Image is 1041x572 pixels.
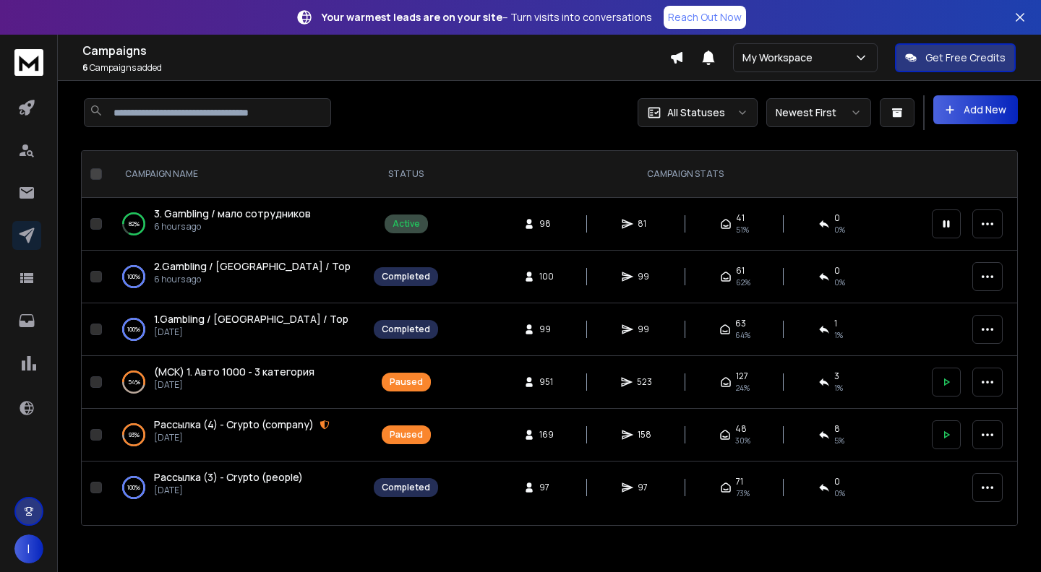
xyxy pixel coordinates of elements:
span: 24 % [736,382,750,394]
span: Рассылка (4) - Crypto (company) [154,417,314,431]
span: 523 [637,376,652,388]
td: 93%Рассылка (4) - Crypto (company)[DATE] [108,409,365,461]
p: [DATE] [154,379,314,391]
button: I [14,534,43,563]
span: 1.Gambling / [GEOGRAPHIC_DATA] / Top [154,312,348,326]
span: 81 [638,218,652,230]
td: 54%(МСК) 1. Авто 1000 - 3 категория[DATE] [108,356,365,409]
span: 41 [736,212,745,224]
span: 51 % [736,224,749,235]
a: (МСК) 1. Авто 1000 - 3 категория [154,365,314,379]
a: 2.Gambling / [GEOGRAPHIC_DATA] / Top [154,259,351,274]
td: 100%1.Gambling / [GEOGRAPHIC_DATA] / Top[DATE] [108,303,365,356]
span: 6 [82,61,88,74]
p: My Workspace [742,51,818,65]
div: Completed [382,271,430,282]
span: 0 % [834,487,845,499]
span: 5 % [834,435,844,446]
span: 0 [834,265,840,277]
p: 6 hours ago [154,274,351,285]
div: Paused [390,429,423,441]
div: Completed [382,482,430,493]
span: 99 [638,324,652,335]
span: 1 % [834,382,843,394]
span: 951 [539,376,554,388]
span: 99 [638,271,652,282]
span: Рассылка (3) - Crypto (people) [154,470,303,484]
button: Get Free Credits [895,43,1016,72]
img: logo [14,49,43,76]
span: 99 [539,324,554,335]
button: Newest First [766,98,871,127]
td: 100%2.Gambling / [GEOGRAPHIC_DATA] / Top6 hours ago [108,251,365,303]
p: All Statuses [667,105,725,120]
strong: Your warmest leads are on your site [322,10,502,24]
span: 127 [736,370,748,382]
a: 3. Gambling / мало сотрудников [154,207,311,221]
div: Paused [390,376,423,388]
span: 1 [834,318,837,329]
a: Reach Out Now [664,6,746,29]
span: 48 [735,423,747,435]
div: Completed [382,324,430,335]
p: Get Free Credits [925,51,1006,65]
span: 0 [834,476,840,487]
p: 93 % [129,428,140,442]
span: 71 [736,476,743,487]
p: 100 % [127,269,140,284]
span: 61 [736,265,745,277]
span: 8 [834,423,840,435]
span: 30 % [735,435,750,446]
p: 100 % [127,480,140,495]
span: 3. Gambling / мало сотрудников [154,207,311,220]
span: 0 [834,212,840,224]
td: 100%Рассылка (3) - Crypto (people)[DATE] [108,461,365,514]
p: [DATE] [154,432,330,443]
span: 158 [638,429,652,441]
p: 82 % [129,217,140,231]
span: 98 [539,218,554,230]
th: STATUS [365,151,447,198]
span: 3 [834,370,839,382]
span: 0 % [834,277,845,288]
span: 97 [638,482,652,493]
div: Active [393,218,420,230]
span: 169 [539,429,554,441]
span: 64 % [735,329,750,341]
span: 63 [735,318,746,329]
span: 1 % [834,329,843,341]
a: 1.Gambling / [GEOGRAPHIC_DATA] / Top [154,312,348,326]
p: [DATE] [154,326,348,338]
button: Add New [933,95,1018,124]
span: 0 % [834,224,845,235]
p: [DATE] [154,485,303,496]
p: Reach Out Now [668,10,742,25]
th: CAMPAIGN STATS [447,151,923,198]
a: Рассылка (3) - Crypto (people) [154,470,303,485]
span: 62 % [736,277,750,288]
span: 100 [539,271,554,282]
p: 6 hours ago [154,221,311,233]
p: 54 % [128,375,140,389]
p: Campaigns added [82,62,669,74]
h1: Campaigns [82,42,669,59]
p: – Turn visits into conversations [322,10,652,25]
th: CAMPAIGN NAME [108,151,365,198]
span: 2.Gambling / [GEOGRAPHIC_DATA] / Top [154,259,351,273]
span: 73 % [736,487,750,499]
a: Рассылка (4) - Crypto (company) [154,417,314,432]
span: 97 [539,482,554,493]
td: 82%3. Gambling / мало сотрудников6 hours ago [108,198,365,251]
p: 100 % [127,322,140,337]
